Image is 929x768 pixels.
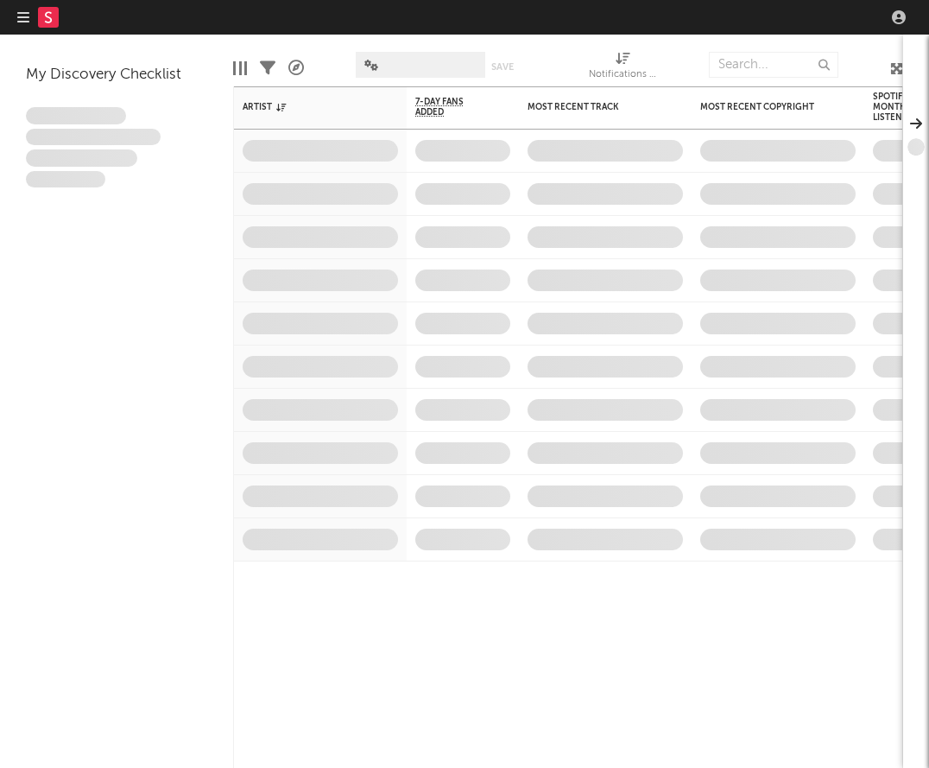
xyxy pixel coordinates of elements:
span: 7-Day Fans Added [415,97,484,117]
span: Praesent ac interdum [26,149,137,167]
div: Edit Columns [233,43,247,93]
div: Most Recent Copyright [700,102,830,112]
div: Notifications (Artist) [589,43,658,93]
div: Filters [260,43,275,93]
div: A&R Pipeline [288,43,304,93]
div: My Discovery Checklist [26,65,207,86]
span: Integer aliquet in purus et [26,129,161,146]
div: Artist [243,102,372,112]
input: Search... [709,52,838,78]
button: Save [491,62,514,72]
div: Notifications (Artist) [589,65,658,86]
div: Most Recent Track [528,102,657,112]
span: Lorem ipsum dolor [26,107,126,124]
span: Aliquam viverra [26,171,105,188]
